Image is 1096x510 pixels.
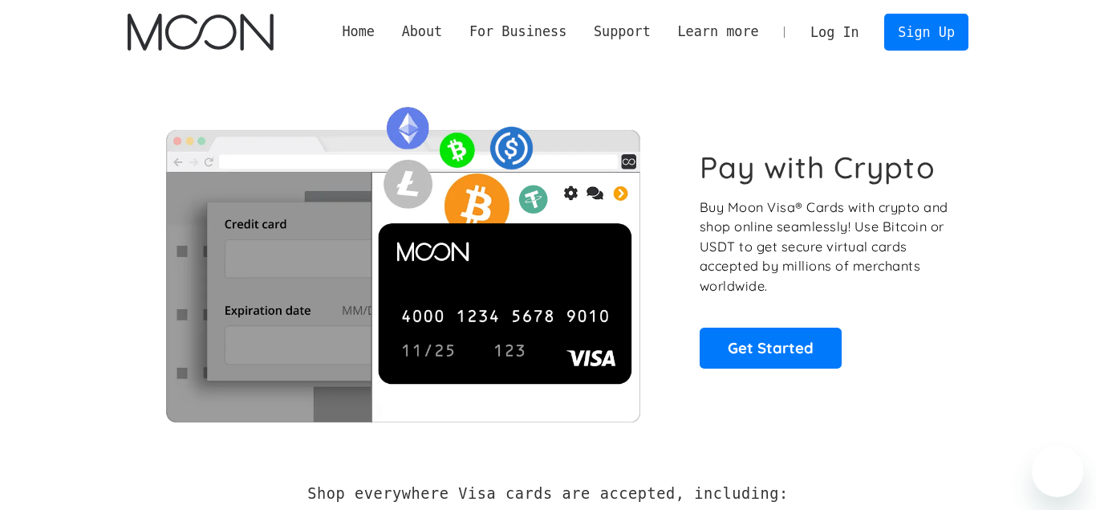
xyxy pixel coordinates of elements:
div: Support [580,22,664,42]
a: Home [329,22,388,42]
img: Moon Cards let you spend your crypto anywhere Visa is accepted. [128,96,677,422]
div: For Business [456,22,580,42]
h1: Pay with Crypto [700,149,936,186]
a: Get Started [700,328,842,368]
h2: Shop everywhere Visa cards are accepted, including: [307,485,788,503]
div: Support [594,22,651,42]
div: About [402,22,443,42]
a: home [128,14,273,51]
iframe: Button to launch messaging window [1032,446,1083,497]
div: About [388,22,456,42]
div: Learn more [664,22,773,42]
div: For Business [469,22,566,42]
a: Sign Up [884,14,968,50]
p: Buy Moon Visa® Cards with crypto and shop online seamlessly! Use Bitcoin or USDT to get secure vi... [700,198,951,296]
div: Learn more [677,22,758,42]
img: Moon Logo [128,14,273,51]
a: Log In [797,14,872,50]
